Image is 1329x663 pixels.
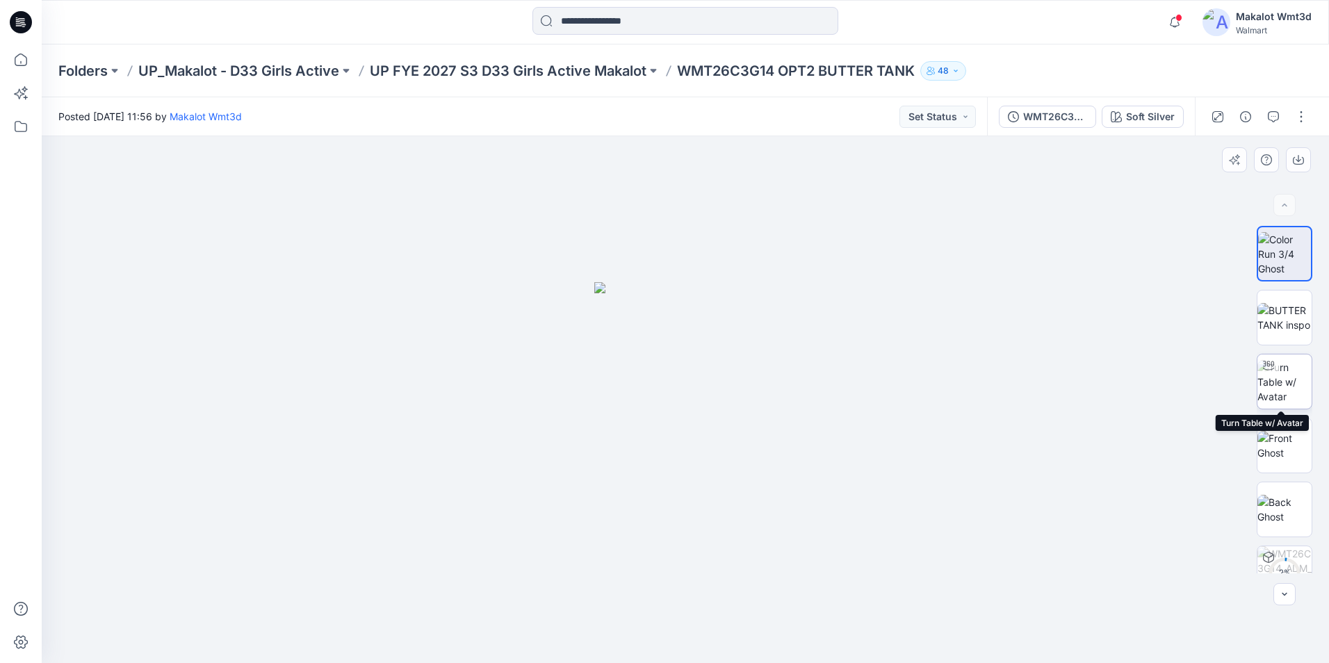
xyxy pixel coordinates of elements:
[1236,8,1312,25] div: Makalot Wmt3d
[58,109,242,124] span: Posted [DATE] 11:56 by
[920,61,966,81] button: 48
[1126,109,1175,124] div: Soft Silver
[1236,25,1312,35] div: Walmart
[938,63,949,79] p: 48
[1257,360,1312,404] img: Turn Table w/ Avatar
[677,61,915,81] p: WMT26C3G14 OPT2 BUTTER TANK
[1258,232,1311,276] img: Color Run 3/4 Ghost
[1268,567,1301,579] div: 2 %
[1234,106,1257,128] button: Details
[138,61,339,81] a: UP_Makalot - D33 Girls Active
[999,106,1096,128] button: WMT26C3G14_ADM_OPT2_BUTTER TANK
[170,110,242,122] a: Makalot Wmt3d
[370,61,646,81] a: UP FYE 2027 S3 D33 Girls Active Makalot
[1257,431,1312,460] img: Front Ghost
[1257,303,1312,332] img: BUTTER TANK inspo
[594,282,776,663] img: eyJhbGciOiJIUzI1NiIsImtpZCI6IjAiLCJzbHQiOiJzZXMiLCJ0eXAiOiJKV1QifQ.eyJkYXRhIjp7InR5cGUiOiJzdG9yYW...
[58,61,108,81] a: Folders
[1023,109,1087,124] div: WMT26C3G14_ADM_OPT2_BUTTER TANK
[1202,8,1230,36] img: avatar
[1102,106,1184,128] button: Soft Silver
[1257,495,1312,524] img: Back Ghost
[1257,546,1312,600] img: WMT26C3G14_ADM_OPT2_BUTTER TANK Soft Silver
